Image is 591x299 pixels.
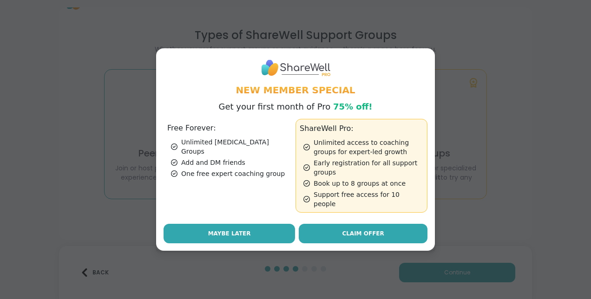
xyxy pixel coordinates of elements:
button: Maybe Later [164,224,295,243]
h1: New Member Special [164,84,427,97]
div: Unlimited [MEDICAL_DATA] Groups [171,137,292,156]
span: Claim Offer [342,229,384,238]
h3: ShareWell Pro: [300,123,423,134]
div: One free expert coaching group [171,169,292,178]
div: Add and DM friends [171,158,292,167]
div: Early registration for all support groups [303,158,423,177]
span: 75% off! [333,102,373,111]
a: Claim Offer [299,224,427,243]
p: Get your first month of Pro [219,100,373,113]
div: Support free access for 10 people [303,190,423,208]
div: Unlimited access to coaching groups for expert-led growth [303,138,423,156]
div: Book up to 8 groups at once [303,179,423,188]
h3: Free Forever: [167,123,292,134]
span: Maybe Later [208,229,251,238]
img: ShareWell Logo [261,56,330,79]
